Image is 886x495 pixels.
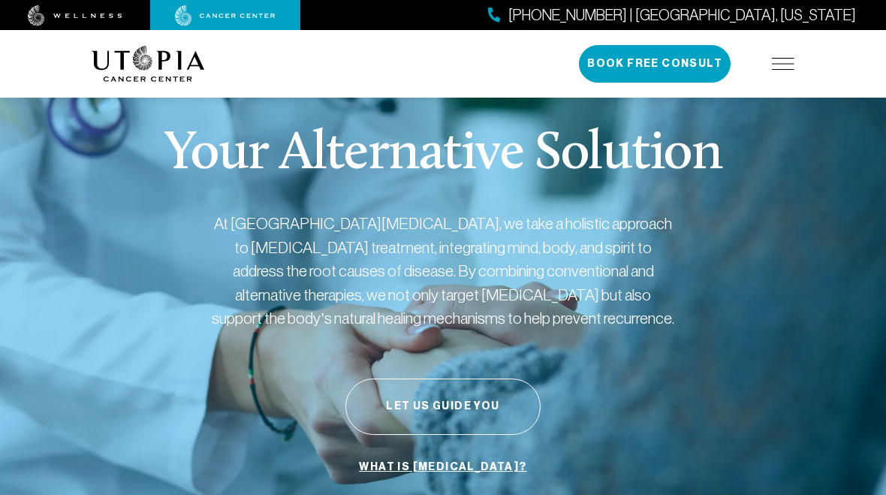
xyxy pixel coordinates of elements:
[210,212,676,331] p: At [GEOGRAPHIC_DATA][MEDICAL_DATA], we take a holistic approach to [MEDICAL_DATA] treatment, inte...
[92,46,205,82] img: logo
[772,58,794,70] img: icon-hamburger
[164,128,722,182] p: Your Alternative Solution
[579,45,731,83] button: Book Free Consult
[488,5,856,26] a: [PHONE_NUMBER] | [GEOGRAPHIC_DATA], [US_STATE]
[508,5,856,26] span: [PHONE_NUMBER] | [GEOGRAPHIC_DATA], [US_STATE]
[345,379,541,435] button: Let Us Guide You
[175,5,276,26] img: cancer center
[355,453,530,481] a: What is [MEDICAL_DATA]?
[28,5,122,26] img: wellness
